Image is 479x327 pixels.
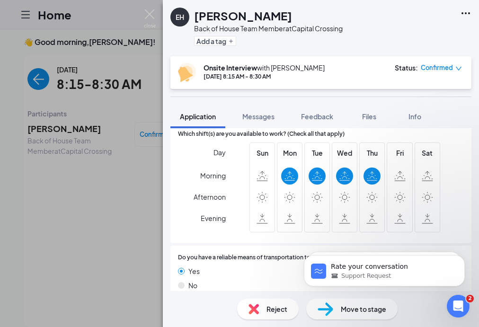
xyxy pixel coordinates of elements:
span: 2 [466,295,474,302]
iframe: Intercom notifications message [290,235,479,301]
span: Morning [200,167,226,184]
span: Thu [364,148,381,158]
div: EH [176,12,184,22]
span: Application [180,112,216,121]
span: Evening [201,210,226,227]
iframe: Intercom live chat [447,295,470,318]
span: Reject [266,304,287,314]
span: Yes [188,266,200,276]
span: Confirmed [421,63,453,72]
span: Afternoon [194,188,226,205]
span: No [188,280,197,291]
span: Messages [242,112,275,121]
h1: [PERSON_NAME] [194,8,292,24]
span: Which shift(s) are you available to work? (Check all that apply) [178,130,345,139]
svg: Ellipses [460,8,471,19]
span: Do you have a reliable means of transportation to arrive for your shift? [178,253,365,262]
div: Status : [395,63,418,72]
svg: Plus [228,38,234,44]
span: Day [213,147,226,158]
span: Fri [391,148,408,158]
div: [DATE] 8:15 AM - 8:30 AM [204,72,325,80]
span: Wed [336,148,353,158]
span: Mon [281,148,298,158]
span: Move to stage [341,304,386,314]
span: Info [408,112,421,121]
button: PlusAdd a tag [194,36,236,46]
span: Feedback [301,112,333,121]
div: with [PERSON_NAME] [204,63,325,72]
span: Files [362,112,376,121]
span: Sat [419,148,436,158]
span: Tue [309,148,326,158]
span: Sun [254,148,271,158]
b: Onsite Interview [204,63,257,72]
span: down [455,65,462,72]
div: Back of House Team Member at Capital Crossing [194,24,343,33]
